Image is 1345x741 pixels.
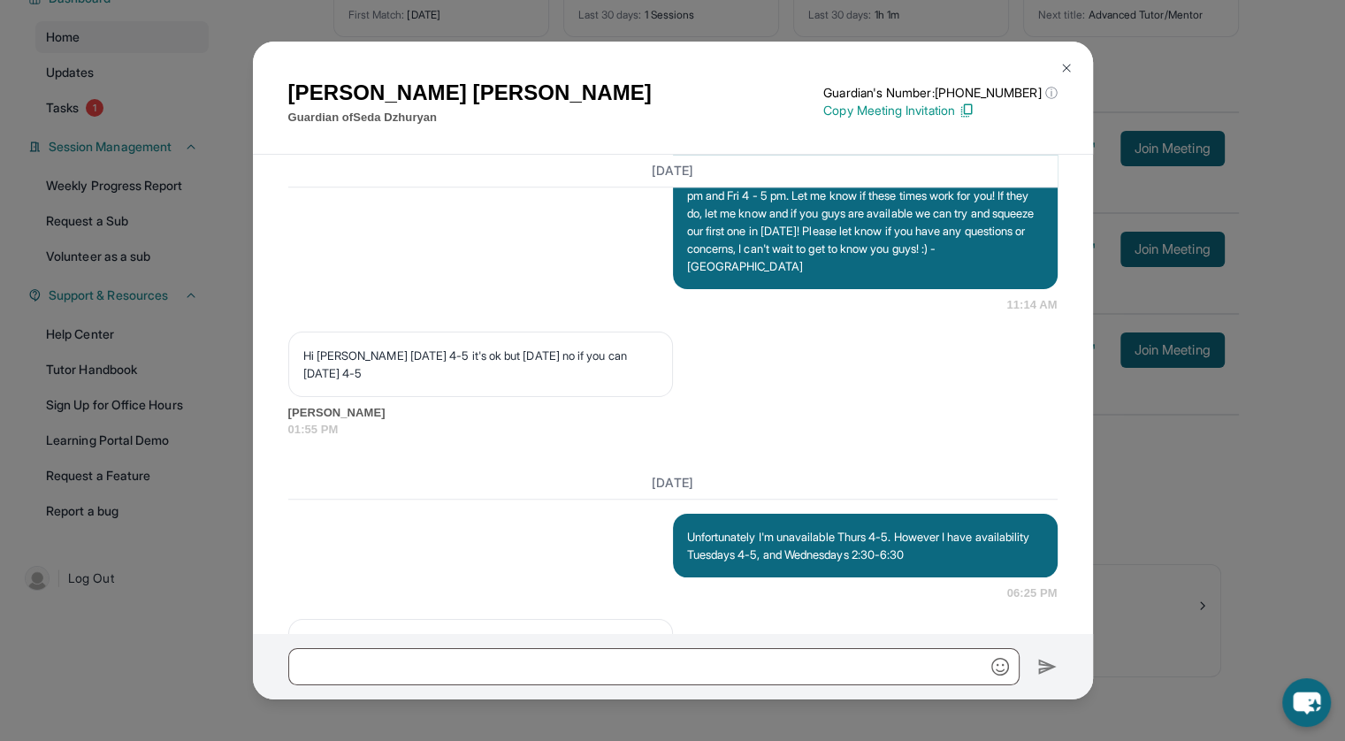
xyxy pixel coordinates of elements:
span: 11:14 AM [1006,296,1057,314]
img: Emoji [991,658,1009,676]
h1: [PERSON_NAME] [PERSON_NAME] [288,77,652,109]
h3: [DATE] [288,474,1058,492]
p: Guardian's Number: [PHONE_NUMBER] [823,84,1057,102]
p: Guardian of Seda Dzhuryan [288,109,652,126]
span: ⓘ [1044,84,1057,102]
p: Hello! My name is [PERSON_NAME] and I'm so excited to help you and your student! The assigned mee... [687,151,1043,275]
p: Hi [PERSON_NAME] [DATE] 4-5 it's ok but [DATE] no if you can [DATE] 4-5 [303,347,658,382]
h3: [DATE] [288,162,1058,180]
span: [PERSON_NAME] [288,404,1058,422]
p: Unfortunately I'm unavailable Thurs 4-5. However I have availability Tuesdays 4-5, and Wednesdays... [687,528,1043,563]
img: Copy Icon [959,103,974,118]
span: 06:25 PM [1007,584,1058,602]
button: chat-button [1282,678,1331,727]
img: Close Icon [1059,61,1074,75]
p: Copy Meeting Invitation [823,102,1057,119]
img: Send icon [1037,656,1058,677]
span: 01:55 PM [288,421,1058,439]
